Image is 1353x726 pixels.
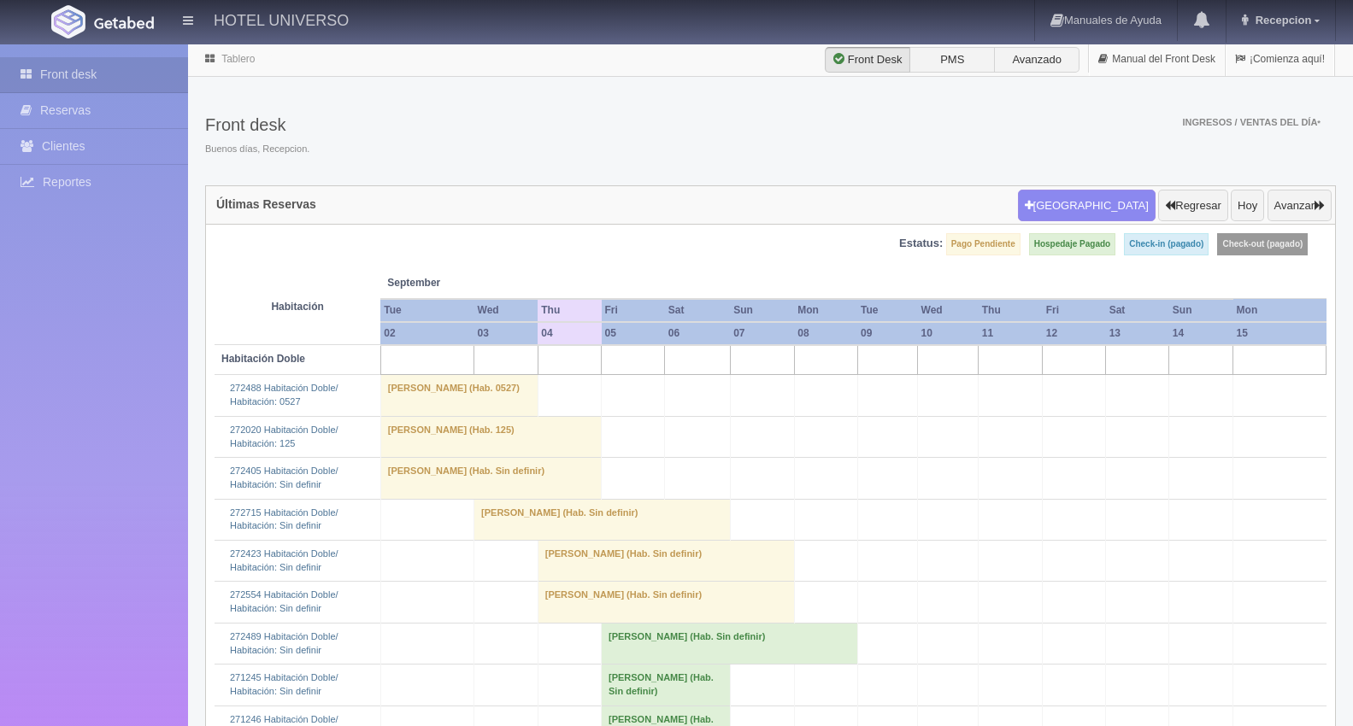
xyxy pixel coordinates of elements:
a: Tablero [221,53,255,65]
button: Avanzar [1268,190,1332,222]
th: 09 [857,322,918,345]
a: 272489 Habitación Doble/Habitación: Sin definir [230,631,338,655]
th: Sun [730,299,794,322]
td: [PERSON_NAME] (Hab. Sin definir) [474,499,731,540]
a: 272554 Habitación Doble/Habitación: Sin definir [230,589,338,613]
th: 15 [1233,322,1327,345]
a: 272423 Habitación Doble/Habitación: Sin definir [230,548,338,572]
th: 12 [1043,322,1106,345]
th: 02 [380,322,474,345]
strong: Habitación [271,301,323,313]
th: Sat [1106,299,1169,322]
a: 272715 Habitación Doble/Habitación: Sin definir [230,507,338,531]
th: Mon [794,299,857,322]
label: Pago Pendiente [946,233,1021,255]
td: [PERSON_NAME] (Hab. Sin definir) [380,458,601,499]
a: Manual del Front Desk [1089,43,1225,76]
td: [PERSON_NAME] (Hab. 0527) [380,375,538,416]
td: [PERSON_NAME] (Hab. Sin definir) [602,665,731,706]
th: Fri [602,299,665,322]
th: 08 [794,322,857,345]
th: Mon [1233,299,1327,322]
h4: HOTEL UNIVERSO [214,9,349,30]
a: 272405 Habitación Doble/Habitación: Sin definir [230,465,338,489]
h4: Últimas Reservas [216,198,316,211]
th: 04 [538,322,601,345]
th: 07 [730,322,794,345]
img: Getabed [94,16,154,29]
th: Sat [665,299,730,322]
span: Buenos días, Recepcion. [205,143,309,156]
th: Fri [1043,299,1106,322]
label: Estatus: [899,236,943,252]
a: 272488 Habitación Doble/Habitación: 0527 [230,383,338,407]
b: Habitación Doble [221,353,305,365]
button: [GEOGRAPHIC_DATA] [1018,190,1156,222]
a: ¡Comienza aquí! [1226,43,1334,76]
label: Front Desk [825,47,910,73]
a: 272020 Habitación Doble/Habitación: 125 [230,424,338,448]
label: Check-out (pagado) [1217,233,1308,255]
img: Getabed [51,5,85,38]
button: Regresar [1158,190,1227,222]
label: PMS [909,47,995,73]
label: Avanzado [994,47,1079,73]
th: 13 [1106,322,1169,345]
td: [PERSON_NAME] (Hab. Sin definir) [538,541,794,582]
span: September [387,276,531,290]
th: Thu [538,299,601,322]
th: Tue [380,299,474,322]
h3: Front desk [205,115,309,134]
td: [PERSON_NAME] (Hab. 125) [380,416,601,457]
th: Tue [857,299,918,322]
label: Check-in (pagado) [1124,233,1209,255]
th: 06 [665,322,730,345]
span: Ingresos / Ventas del día [1182,117,1321,127]
th: Wed [918,299,979,322]
a: 271245 Habitación Doble/Habitación: Sin definir [230,672,338,696]
th: Sun [1169,299,1233,322]
button: Hoy [1231,190,1264,222]
th: 11 [979,322,1043,345]
th: Wed [474,299,538,322]
label: Hospedaje Pagado [1029,233,1115,255]
span: Recepcion [1251,14,1312,26]
th: 05 [602,322,665,345]
th: Thu [979,299,1043,322]
th: 10 [918,322,979,345]
td: [PERSON_NAME] (Hab. Sin definir) [602,623,858,664]
th: 14 [1169,322,1233,345]
td: [PERSON_NAME] (Hab. Sin definir) [538,582,794,623]
th: 03 [474,322,538,345]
